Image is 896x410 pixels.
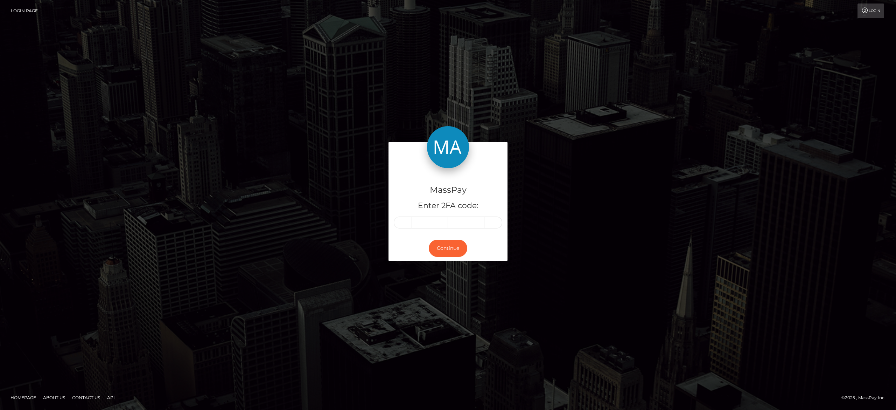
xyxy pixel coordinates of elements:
img: MassPay [427,126,469,168]
a: Homepage [8,392,39,403]
button: Continue [429,240,467,257]
a: Login Page [11,4,38,18]
a: Login [857,4,884,18]
div: © 2025 , MassPay Inc. [841,394,891,402]
h5: Enter 2FA code: [394,200,502,211]
a: Contact Us [69,392,103,403]
a: About Us [40,392,68,403]
a: API [104,392,118,403]
h4: MassPay [394,184,502,196]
